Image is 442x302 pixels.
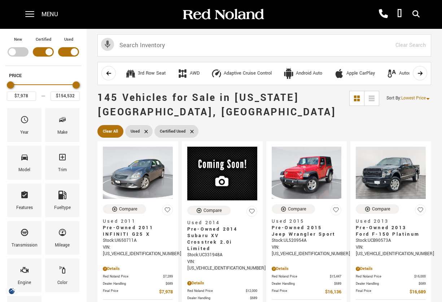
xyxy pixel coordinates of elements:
[356,147,426,199] img: 2013 Ford F-150 Platinum
[187,226,252,252] span: Pre-Owned 2014 Subaru XV Crosstrek 2.0i Limited
[20,189,29,204] span: Features
[272,218,336,225] span: Used 2015
[356,218,426,237] a: Used 2013Pre-Owned 2013 Ford F-150 Platinum
[58,166,67,174] div: Trim
[250,296,257,301] span: $689
[372,206,390,212] div: Compare
[272,225,336,237] span: Pre-Owned 2015 Jeep Wrangler Sport
[187,147,257,200] img: 2014 Subaru XV Crosstrek 2.0i Limited
[204,207,222,214] div: Compare
[16,204,33,212] div: Features
[386,68,397,79] div: Automatic Climate Control
[356,218,420,225] span: Used 2013
[356,281,419,287] span: Dealer Handling
[272,288,342,296] a: Final Price $16,136
[7,258,41,292] div: EngineEngine
[187,296,250,301] span: Dealer Handling
[138,70,166,77] div: 3rd Row Seat
[296,70,322,77] div: Android Auto
[20,151,29,166] span: Model
[415,204,426,218] button: Save Vehicle
[54,204,71,212] div: Fueltype
[356,281,426,287] a: Dealer Handling $689
[45,146,79,179] div: TrimTrim
[103,281,173,287] a: Dealer Handling $689
[12,241,38,249] div: Transmission
[283,68,294,79] div: Android Auto
[410,288,426,296] span: $16,689
[173,66,204,81] button: AWDAWD
[288,206,306,212] div: Compare
[45,258,79,292] div: ColorColor
[272,204,315,214] button: Compare Vehicle
[7,92,36,101] input: Minimum
[73,81,80,89] div: Maximum Price
[356,274,414,279] span: Red Noland Price
[103,281,166,287] span: Dealer Handling
[97,91,336,119] span: 145 Vehicles for Sale in [US_STATE][GEOGRAPHIC_DATA], [GEOGRAPHIC_DATA]
[181,8,264,21] img: Red Noland Auto Group
[211,68,222,79] div: Adaptive Cruise Control
[187,280,257,287] div: Pricing Details - Pre-Owned 2014 Subaru XV Crosstrek 2.0i Limited With Navigation & AWD
[162,204,173,218] button: Save Vehicle
[45,108,79,142] div: MakeMake
[187,219,257,252] a: Used 2014Pre-Owned 2014 Subaru XV Crosstrek 2.0i Limited
[58,114,67,129] span: Make
[7,108,41,142] div: YearYear
[356,225,420,237] span: Pre-Owned 2013 Ford F-150 Platinum
[272,266,342,272] div: Pricing Details - Pre-Owned 2015 Jeep Wrangler Sport 4WD
[166,281,173,287] span: $689
[58,264,67,279] span: Color
[279,66,326,81] button: Android AutoAndroid Auto
[325,288,341,296] span: $16,136
[177,68,188,79] div: AWD
[190,70,200,77] div: AWD
[20,264,29,279] span: Engine
[57,129,67,137] div: Make
[356,237,426,244] div: Stock : UCB90573A
[187,252,257,258] div: Stock : UC331948A
[356,204,399,214] button: Compare Vehicle
[334,281,341,287] span: $689
[246,206,257,220] button: Save Vehicle
[356,266,426,272] div: Pricing Details - Pre-Owned 2013 Ford F-150 Platinum With Navigation & 4WD
[97,34,431,57] input: Search Inventory
[207,66,276,81] button: Adaptive Cruise ControlAdaptive Cruise Control
[103,266,173,272] div: Pricing Details - Pre-Owned 2011 INFINITI G25 X AWD
[187,219,252,226] span: Used 2014
[272,218,342,237] a: Used 2015Pre-Owned 2015 Jeep Wrangler Sport
[160,127,185,136] span: Certified Used
[356,274,426,279] a: Red Noland Price $16,000
[103,225,167,237] span: Pre-Owned 2011 INFINITI G25 X
[187,206,231,215] button: Compare Vehicle
[7,183,41,217] div: FeaturesFeatures
[159,288,173,296] span: $7,978
[7,146,41,179] div: ModelModel
[413,66,427,80] button: scroll right
[57,279,67,287] div: Color
[103,218,173,237] a: Used 2011Pre-Owned 2011 INFINITI G25 X
[272,244,342,257] div: VIN: [US_VEHICLE_IDENTIFICATION_NUMBER]
[103,288,173,296] a: Final Price $7,978
[386,95,401,101] span: Sort By :
[58,151,67,166] span: Trim
[187,296,257,301] a: Dealer Handling $689
[101,66,116,80] button: scroll left
[224,70,272,77] div: Adaptive Cruise Control
[18,166,30,174] div: Model
[14,36,22,43] label: New
[356,288,426,296] a: Final Price $16,689
[103,274,163,279] span: Red Noland Price
[18,279,31,287] div: Engine
[125,68,136,79] div: 3rd Row Seat
[103,288,159,296] span: Final Price
[9,72,78,79] h5: Price
[401,95,426,101] span: Lowest Price
[103,237,173,244] div: Stock : UI650711A
[272,237,342,244] div: Stock : UL520954A
[272,147,342,199] img: 2015 Jeep Wrangler Sport
[7,81,14,89] div: Minimum Price
[356,244,426,257] div: VIN: [US_VEHICLE_IDENTIFICATION_NUMBER]
[7,79,80,101] div: Price
[163,274,173,279] span: $7,289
